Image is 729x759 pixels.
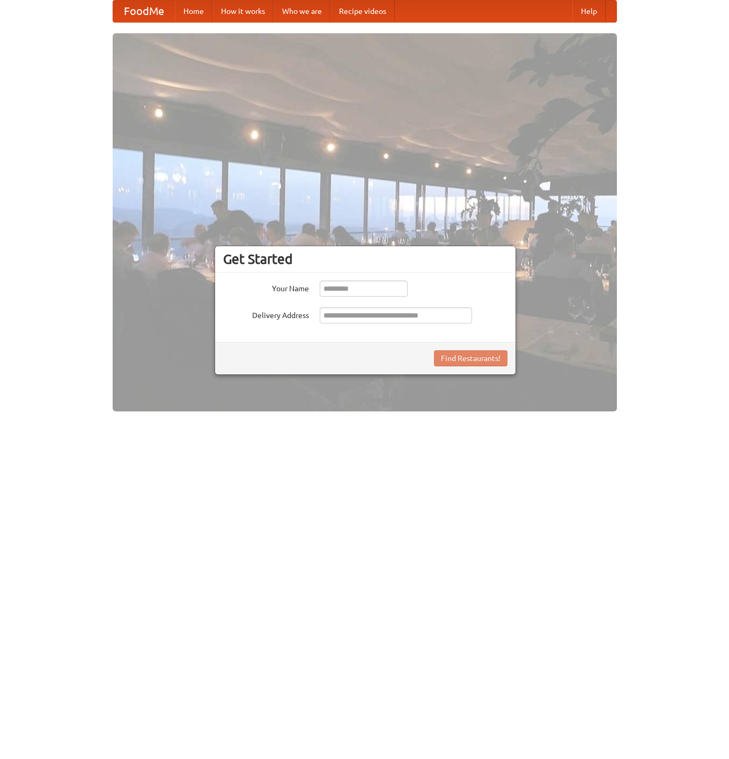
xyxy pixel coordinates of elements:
[212,1,274,22] a: How it works
[223,281,309,294] label: Your Name
[223,307,309,321] label: Delivery Address
[572,1,606,22] a: Help
[434,350,507,366] button: Find Restaurants!
[223,251,507,267] h3: Get Started
[274,1,330,22] a: Who we are
[113,1,175,22] a: FoodMe
[175,1,212,22] a: Home
[330,1,395,22] a: Recipe videos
